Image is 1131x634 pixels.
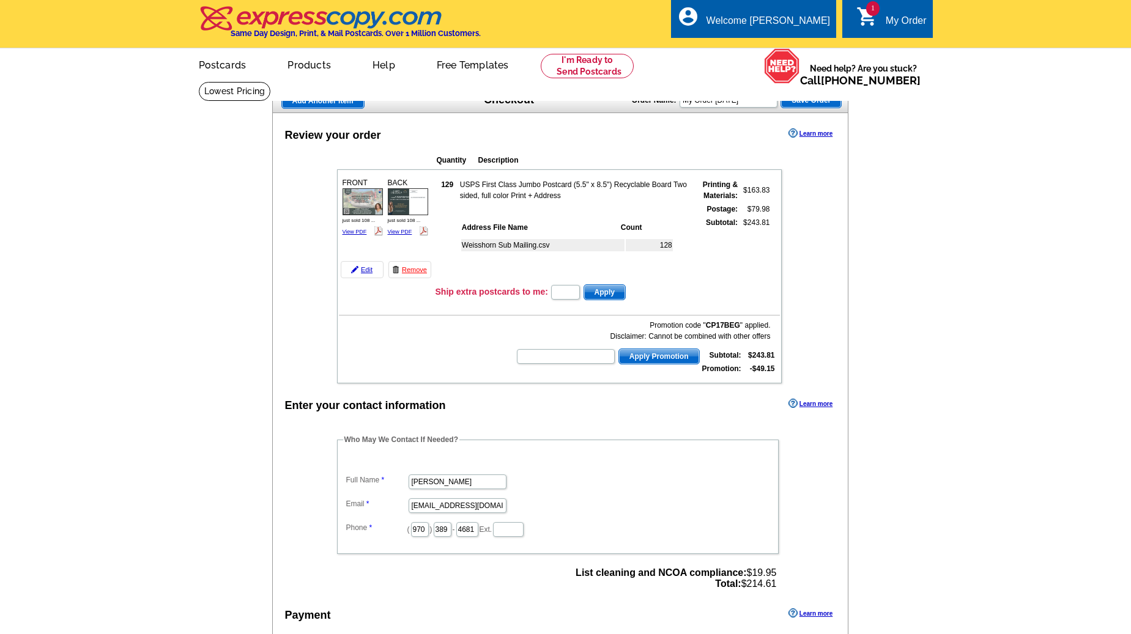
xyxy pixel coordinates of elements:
a: Free Templates [417,50,528,78]
h3: Ship extra postcards to me: [436,286,548,297]
td: $163.83 [740,179,770,202]
a: Add Another Item [281,93,365,109]
strong: Printing & Materials: [703,180,738,200]
a: Postcards [179,50,266,78]
label: Full Name [346,474,407,485]
span: $19.95 $214.61 [576,567,776,589]
img: help [764,48,800,84]
th: Count [620,221,673,234]
strong: Promotion: [702,364,741,373]
th: Address File Name [461,221,619,234]
img: pdf_logo.png [374,226,383,235]
td: 128 [626,239,673,251]
a: View PDF [388,229,412,235]
div: BACK [386,175,430,239]
i: account_circle [677,6,699,28]
span: Apply Promotion [619,349,699,364]
div: FRONT [341,175,385,239]
button: Apply [584,284,626,300]
div: Review your order [285,127,381,144]
i: shopping_cart [856,6,878,28]
strong: List cleaning and NCOA compliance: [576,567,746,578]
span: Add Another Item [282,94,364,108]
div: Enter your contact information [285,397,446,414]
td: USPS First Class Jumbo Postcard (5.5" x 8.5") Recyclable Board Two sided, full color Print + Address [459,179,690,202]
a: 1 shopping_cart My Order [856,13,927,29]
a: Same Day Design, Print, & Mail Postcards. Over 1 Million Customers. [199,15,481,38]
strong: $243.81 [748,351,774,359]
div: Promotion code " " applied. Disclaimer: Cannot be combined with other offers [516,320,770,342]
a: Products [268,50,350,78]
h4: Same Day Design, Print, & Mail Postcards. Over 1 Million Customers. [231,29,481,38]
a: Help [353,50,415,78]
dd: ( ) - Ext. [343,519,773,538]
td: $243.81 [740,216,770,280]
label: Phone [346,522,407,533]
td: $79.98 [740,203,770,215]
img: trashcan-icon.gif [392,266,399,273]
span: just sold 108 ... [343,218,376,223]
div: My Order [886,15,927,32]
span: Apply [584,285,625,300]
th: Quantity [436,154,477,166]
strong: Postage: [706,205,738,213]
strong: Total: [715,578,741,589]
th: Description [478,154,702,166]
img: pencil-icon.gif [351,266,358,273]
img: pdf_logo.png [419,226,428,235]
a: Edit [341,261,384,278]
span: Need help? Are you stuck? [800,62,927,87]
img: small-thumb.jpg [343,188,383,215]
span: 1 [866,1,880,16]
a: Learn more [788,608,832,618]
strong: 129 [441,180,453,189]
a: View PDF [343,229,367,235]
legend: Who May We Contact If Needed? [343,434,459,445]
a: Learn more [788,128,832,138]
td: Weisshorn Sub Mailing.csv [461,239,625,251]
b: CP17BEG [706,321,740,330]
a: Learn more [788,399,832,408]
strong: Subtotal: [710,351,741,359]
label: Email [346,498,407,509]
a: Remove [388,261,431,278]
strong: -$49.15 [750,364,775,373]
strong: Subtotal: [706,218,738,227]
button: Apply Promotion [618,348,700,364]
span: just sold 108 ... [388,218,421,223]
div: Welcome [PERSON_NAME] [706,15,830,32]
span: Call [800,74,921,87]
div: Payment [285,607,331,624]
img: small-thumb.jpg [388,188,428,215]
a: [PHONE_NUMBER] [821,74,921,87]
